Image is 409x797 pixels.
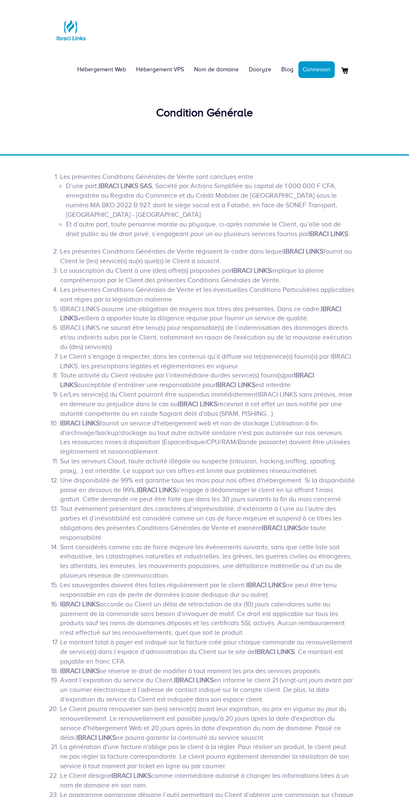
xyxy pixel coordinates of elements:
[60,504,355,542] li: Tout événement présentant des caractères d’imprévisibilité, d’extériorité à l’une ou l’autre des ...
[262,524,301,532] strong: IBRACI LINKS
[111,772,151,779] strong: IBRACI LINKS
[216,381,255,389] strong: IBRACI LINKS
[244,57,276,82] a: Dooryze
[60,172,355,239] li: Les présentes Conditions Générales de Vente sont conclues entre :
[60,742,355,771] li: La génération d'une facture n'oblige pas le client à la régler. Pour résilier un produit, le clie...
[54,13,88,47] img: Logo Ibraci Links
[60,601,100,608] strong: IBRACI LINKS
[131,57,189,82] a: Hébergement VPS
[308,230,348,238] strong: IBRACI LINKS
[174,676,214,684] strong: IBRACI LINKS
[60,266,355,285] li: La souscription du Client à une (des) offre(s) proposées par implique la pleine compréhension par...
[54,105,355,121] div: Condition Générale
[60,390,355,419] li: Le/Les service(s) du Client pourront être suspendus immédiatement
[60,391,352,417] parstrong: IBRACI LINKS sans préavis, mise en demeure ou préjudice dans le cas ou recevrait à cet effet un a...
[54,6,88,47] a: Logo Ibraci Links
[189,57,244,82] a: Nom de domaine
[60,247,355,266] li: Les présentes Conditions Générales de Vente régissent le cadre dans lequel fournit au Client le (...
[137,486,177,494] strong: IBRACI LINKS
[298,61,335,78] a: Connexion
[60,771,355,790] li: Le Client désigne comme intermédiaire autorisé à changer les informations liées à un nom de domai...
[276,57,298,82] a: Blog
[66,181,355,219] li: D’une part, , Société par Actions Simplifiée au capital de 1 000 000 F CFA, enregistrée au Regist...
[246,581,286,589] strong: IBRACI LINKS
[60,638,355,666] li: Le montant total à payer est indiqué sur la facture créé pour chaque commande ou renouvellement d...
[66,220,355,239] li: Et d’autre part, toute personne morale ou physique, ci-après nommée le Client, qu’elle soit de dr...
[60,323,355,352] li: IBRACI LINKS ne saurait être tenu(s) pour responsable(s) de l’indemnisation des dommages directs ...
[60,704,355,742] li: Le Client pourra renouveler son (ses) service(s) avant leur expiration, au prix en vigueur au jou...
[60,581,355,600] li: Les sauvegardes doivent êtes faites régulièrement par le client. ne peut être tenu responsable en...
[178,400,217,408] strong: IBRACI LINKS
[60,304,355,324] li: IBRACI LINKS assume une obligation de moyens aux titres des présentes. Dans ce cadre, veillera à ...
[60,420,100,427] strong: IBRACI LINKS
[60,419,355,457] li: fournit un service d'hébergement web et non de stockage.L'utilisation à fin d'archivage/backup/st...
[98,182,152,190] strong: IBRACI LINKS SAS
[60,285,355,304] li: Les présentes Conditions Générales de Vente et les éventuelles Conditions Particulières applicabl...
[60,476,355,505] li: Une disponibilité de 99% est garantie tous les mois pour nos offres d'hébergement. Si la disponib...
[76,734,116,742] strong: IBRACI LINKS
[60,667,100,675] strong: IBRACI LINKS
[60,352,355,371] li: Le Client s’engage à respecter, dans les contenus qu’il diffuse via le(s)service(s) fourni(s) par...
[60,457,355,476] li: Sur les serveurs Cloud, toute activité illégale ou suspecte (intrusion, hacking,sniffing, spoofin...
[60,676,355,704] li: Avant l’expiration du service du Client, en informe le client 21 (vingt-un) jours avant par un co...
[255,648,295,656] strong: IBRACI LINKS
[232,267,271,274] strong: IBRACI LINKS
[60,543,355,581] li: Sont considérés comme cas de force majeure les événements suivants, sans que cette liste soit exh...
[72,57,131,82] a: Hébergement Web
[60,666,355,676] li: se réserve le droit de modifier à tout moment les prix des services proposés.
[60,371,355,390] li: Toute activité du Client réalisée par l’intermédiaire du/des service(s) fourni(s)par susceptible ...
[60,600,355,638] li: accorde au Client un délai de rétractation de dix (10) jours calendaires suite au paiement de la ...
[284,248,323,255] strong: IBRACI LINKS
